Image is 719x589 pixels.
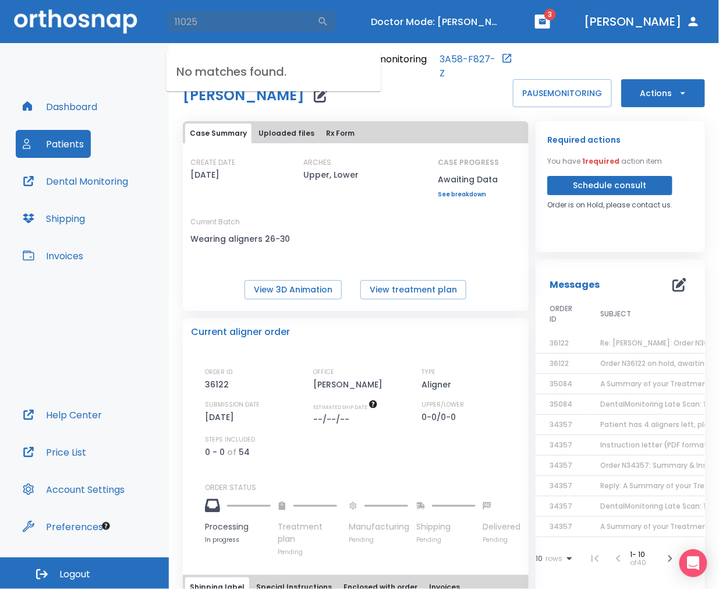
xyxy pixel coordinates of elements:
button: View 3D Animation [245,280,342,299]
p: Wearing aligners 26-30 [190,232,295,246]
p: [PERSON_NAME] [313,378,387,392]
span: Logout [59,568,90,581]
p: CREATE DATE [190,157,235,168]
p: CASE PROGRESS [438,157,500,168]
button: Price List [16,438,93,466]
h1: [PERSON_NAME] [183,89,304,103]
button: Invoices [16,242,90,270]
p: Dental monitoring ID: [344,52,438,80]
p: --/--/-- [313,412,353,426]
div: tabs [185,124,526,143]
a: 3A58-F827-Z [440,52,499,80]
p: Pending [416,535,476,544]
p: 0 - 0 [205,445,225,459]
p: Shipping [416,521,476,533]
p: Messages [550,278,600,292]
span: A Summary of your Treatment [600,521,710,531]
button: PAUSEMONITORING [513,79,612,107]
p: SUBMISSION DATE [205,400,260,410]
span: 35084 [550,379,572,389]
h6: No matches found. [167,52,381,91]
p: Order is on Hold, please contact us. [547,200,672,210]
p: Pending [349,535,409,544]
span: SUBJECT [600,309,631,319]
p: You have action item [547,156,662,167]
span: 3 [544,9,556,20]
div: Open Intercom Messenger [679,549,707,577]
p: Delivered [483,521,520,533]
p: Pending [483,535,520,544]
p: ORDER STATUS [205,482,520,493]
p: Required actions [547,133,621,147]
button: Schedule consult [547,176,672,195]
p: ORDER ID [205,367,232,378]
button: Account Settings [16,475,132,503]
span: 34357 [550,501,572,511]
a: See breakdown [438,191,500,198]
span: of 40 [630,558,646,567]
p: Processing [205,521,271,533]
div: Tooltip anchor [101,521,111,531]
span: Instruction letter (PDF format) [600,440,711,450]
button: Shipping [16,204,92,232]
button: Preferences [16,513,110,541]
p: 0-0/0-0 [422,410,460,424]
p: Current aligner order [191,325,290,339]
button: Help Center [16,401,109,429]
p: 36122 [205,378,233,392]
p: Treatment plan [278,521,342,545]
button: Uploaded files [254,124,319,143]
button: Dashboard [16,93,104,121]
p: STEPS INCLUDED [205,435,255,445]
span: 34357 [550,481,572,491]
p: Awaiting Data [438,172,500,186]
p: Current Batch [190,217,295,227]
span: 34357 [550,521,572,531]
p: ARCHES [303,157,331,168]
span: 34357 [550,419,572,429]
input: Search by Patient Name or Case # [167,10,317,33]
img: Orthosnap [14,9,137,33]
span: ORDER ID [550,304,572,325]
p: Pending [278,548,342,556]
p: 54 [239,445,250,459]
span: 36122 [550,338,569,348]
p: UPPER/LOWER [422,400,464,410]
span: rows [543,555,562,563]
p: [DATE] [190,168,219,182]
button: Actions [621,79,705,107]
span: The date will be available after approving treatment plan [313,403,378,411]
span: 36122 [550,358,569,368]
button: [PERSON_NAME] [579,11,705,32]
span: 34357 [550,440,572,450]
span: A Summary of your Treatment [600,379,710,389]
button: Patients [16,130,91,158]
p: In progress [205,535,271,544]
p: OFFICE [313,367,334,378]
p: TYPE [422,367,435,378]
p: of [227,445,236,459]
p: Upper, Lower [303,168,359,182]
p: Aligner [422,378,455,392]
button: Doctor Mode: [PERSON_NAME] [366,12,506,31]
span: 1 required [582,156,619,166]
span: 1 - 10 [630,549,645,559]
span: 35084 [550,399,572,409]
p: Manufacturing [349,521,409,533]
button: Dental Monitoring [16,167,135,195]
button: Rx Form [321,124,359,143]
div: Open patient in dental monitoring portal [344,52,513,80]
button: Case Summary [185,124,252,143]
span: 10 [536,555,543,563]
button: View treatment plan [360,280,466,299]
span: 34357 [550,460,572,470]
